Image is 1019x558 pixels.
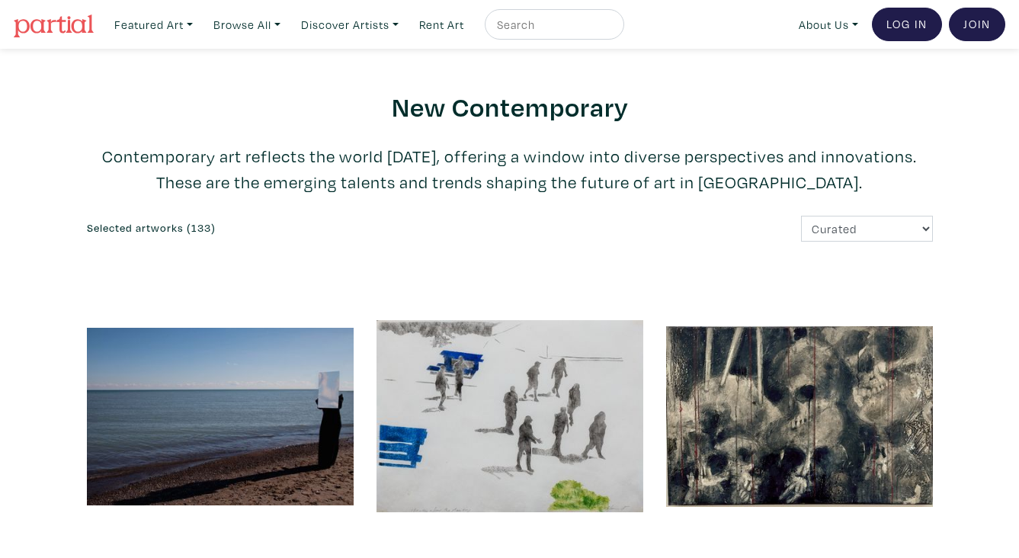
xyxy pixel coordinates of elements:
[87,90,933,123] h2: New Contemporary
[87,143,933,195] p: Contemporary art reflects the world [DATE], offering a window into diverse perspectives and innov...
[792,9,865,40] a: About Us
[949,8,1005,41] a: Join
[107,9,200,40] a: Featured Art
[872,8,942,41] a: Log In
[495,15,610,34] input: Search
[294,9,405,40] a: Discover Artists
[207,9,287,40] a: Browse All
[87,222,498,235] h6: Selected artworks (133)
[412,9,471,40] a: Rent Art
